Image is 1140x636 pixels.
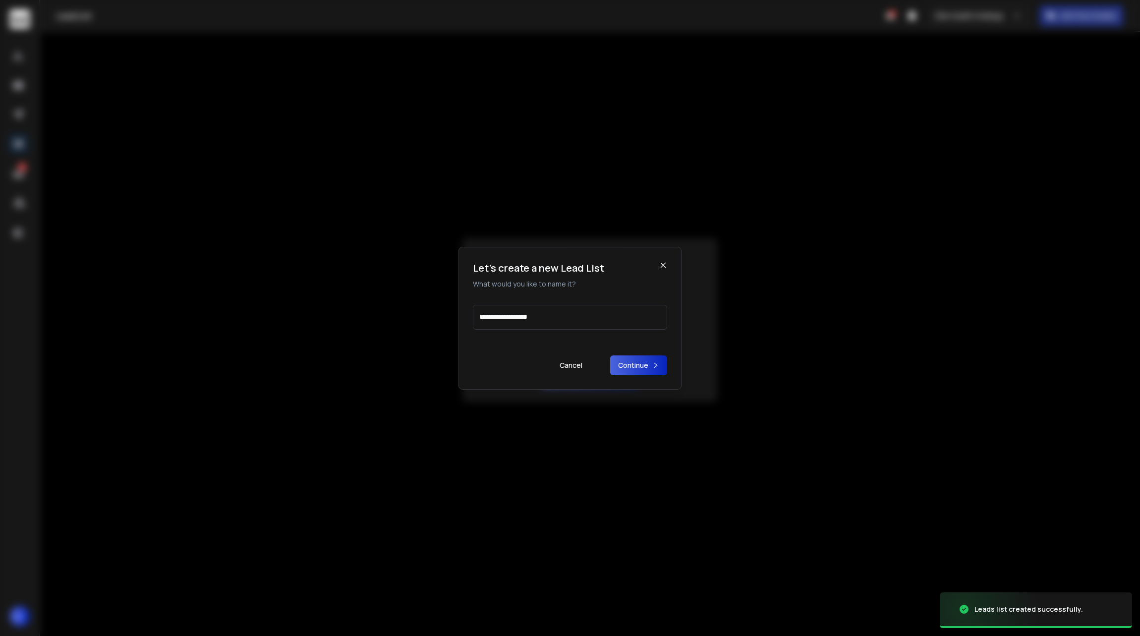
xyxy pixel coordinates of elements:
button: Cancel [552,355,590,375]
p: What would you like to name it? [473,279,604,289]
button: Continue [610,355,667,375]
div: Leads list created successfully. [974,604,1083,614]
h1: Let's create a new Lead List [473,261,604,275]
